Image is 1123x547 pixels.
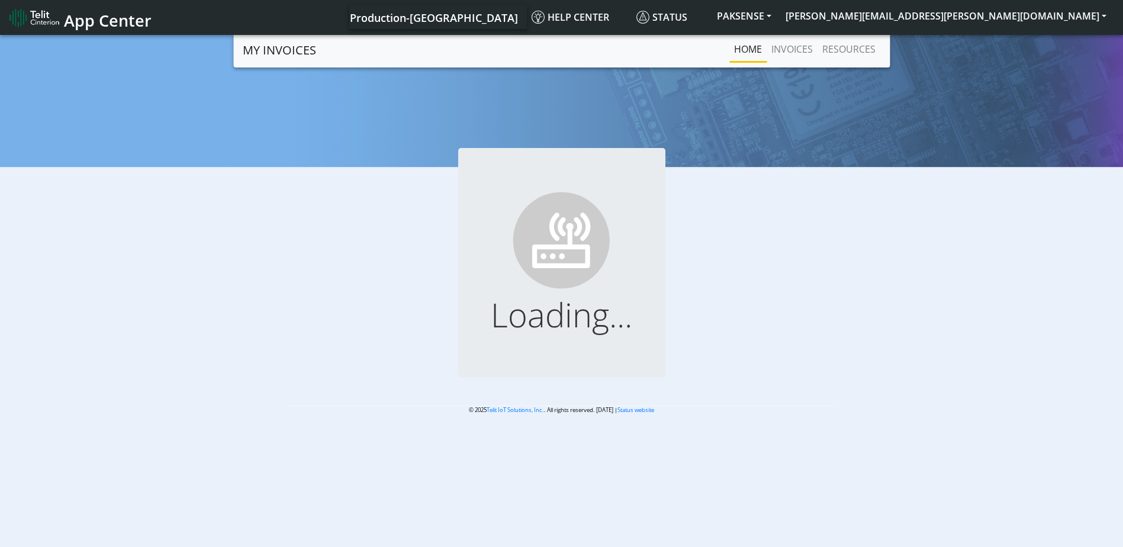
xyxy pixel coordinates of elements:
a: Help center [527,5,632,29]
span: Help center [532,11,609,24]
a: INVOICES [767,37,818,61]
button: [PERSON_NAME][EMAIL_ADDRESS][PERSON_NAME][DOMAIN_NAME] [778,5,1114,27]
img: logo-telit-cinterion-gw-new.png [9,8,59,27]
span: App Center [64,9,152,31]
img: knowledge.svg [532,11,545,24]
a: MY INVOICES [243,38,316,62]
a: App Center [9,5,150,30]
a: Your current platform instance [349,5,517,29]
h1: Loading... [477,295,646,334]
a: RESOURCES [818,37,880,61]
img: ... [507,186,616,295]
span: Production-[GEOGRAPHIC_DATA] [350,11,518,25]
a: Status [632,5,710,29]
a: Status website [617,406,654,414]
span: Status [636,11,687,24]
a: Telit IoT Solutions, Inc. [487,406,544,414]
a: Home [729,37,767,61]
button: PAKSENSE [710,5,778,27]
img: status.svg [636,11,649,24]
p: © 2025 . All rights reserved. [DATE] | [289,406,834,414]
